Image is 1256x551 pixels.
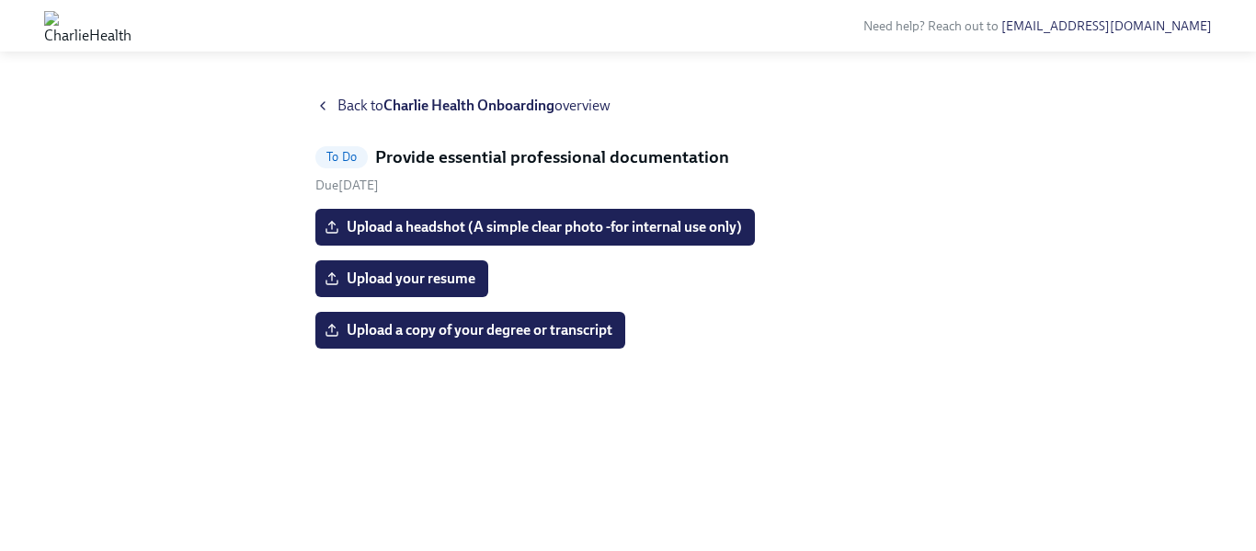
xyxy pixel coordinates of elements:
span: Upload a headshot (A simple clear photo -for internal use only) [328,218,742,236]
span: Upload a copy of your degree or transcript [328,321,612,339]
label: Upload a headshot (A simple clear photo -for internal use only) [315,209,755,246]
span: Friday, September 26th 2025, 9:00 am [315,178,379,193]
span: Need help? Reach out to [863,18,1212,34]
label: Upload your resume [315,260,488,297]
h5: Provide essential professional documentation [375,145,729,169]
label: Upload a copy of your degree or transcript [315,312,625,349]
a: Back toCharlie Health Onboardingoverview [315,96,941,116]
a: [EMAIL_ADDRESS][DOMAIN_NAME] [1001,18,1212,34]
strong: Charlie Health Onboarding [383,97,554,114]
span: To Do [315,150,368,164]
span: Upload your resume [328,270,475,288]
img: CharlieHealth [44,11,131,40]
span: Back to overview [337,96,611,116]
